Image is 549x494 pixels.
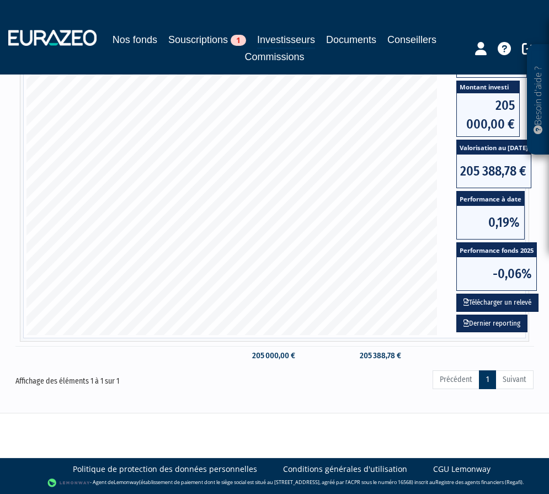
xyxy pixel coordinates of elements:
span: Performance à date [457,192,524,206]
span: Performance fonds 2025 [457,243,536,257]
a: Registre des agents financiers (Regafi) [435,479,523,486]
a: Investisseurs [257,32,315,49]
span: 1 [231,35,246,46]
a: Souscriptions1 [168,32,246,47]
a: Conditions générales d'utilisation [283,464,407,475]
span: Valorisation au [DATE] [457,140,531,155]
a: Politique de protection des données personnelles [73,464,257,475]
span: 0,19% [457,206,524,239]
a: Conseillers [387,32,436,47]
span: 205 000,00 € [457,93,519,137]
a: CGU Lemonway [433,464,491,475]
p: Besoin d'aide ? [532,50,545,150]
a: Documents [326,32,376,47]
div: Affichage des éléments 1 à 1 sur 1 [15,369,222,387]
span: -0,06% [457,257,536,290]
td: 205 000,00 € [247,346,300,365]
a: Nos fonds [113,32,157,47]
td: 205 388,78 € [354,346,406,365]
a: Commissions [244,49,304,65]
span: Montant investi [457,81,519,93]
a: 1 [479,370,496,389]
img: 1732889491-logotype_eurazeo_blanc_rvb.png [8,30,97,45]
a: Lemonway [114,479,139,486]
a: Dernier reporting [456,315,527,333]
img: logo-lemonway.png [47,477,90,488]
div: - Agent de (établissement de paiement dont le siège social est situé au [STREET_ADDRESS], agréé p... [11,477,538,488]
button: Télécharger un relevé [456,294,539,312]
span: 205 388,78 € [457,155,531,188]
